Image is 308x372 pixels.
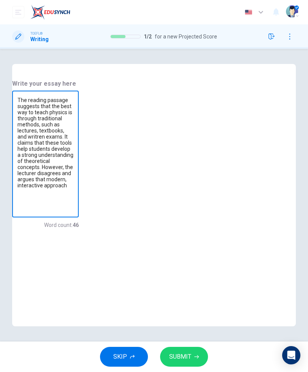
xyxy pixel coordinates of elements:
img: EduSynch logo [30,5,70,20]
strong: 46 [73,222,79,228]
h1: Writing [30,36,49,42]
h6: Write your essay here [12,79,79,88]
textarea: The reading passage suggests that the best way to teach physics is through traditional methods, s... [17,97,73,211]
h6: Word count : [44,220,79,230]
span: TOEFL® [30,31,43,36]
button: SUBMIT [160,347,208,367]
span: 1 / 2 [144,34,152,40]
button: SKIP [100,347,148,367]
img: en [244,10,253,15]
span: SKIP [113,351,127,362]
span: SUBMIT [169,351,191,362]
span: for a new Projected Score [155,34,217,40]
button: open mobile menu [12,6,24,18]
div: Open Intercom Messenger [282,346,300,364]
img: Profile picture [286,5,298,18]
